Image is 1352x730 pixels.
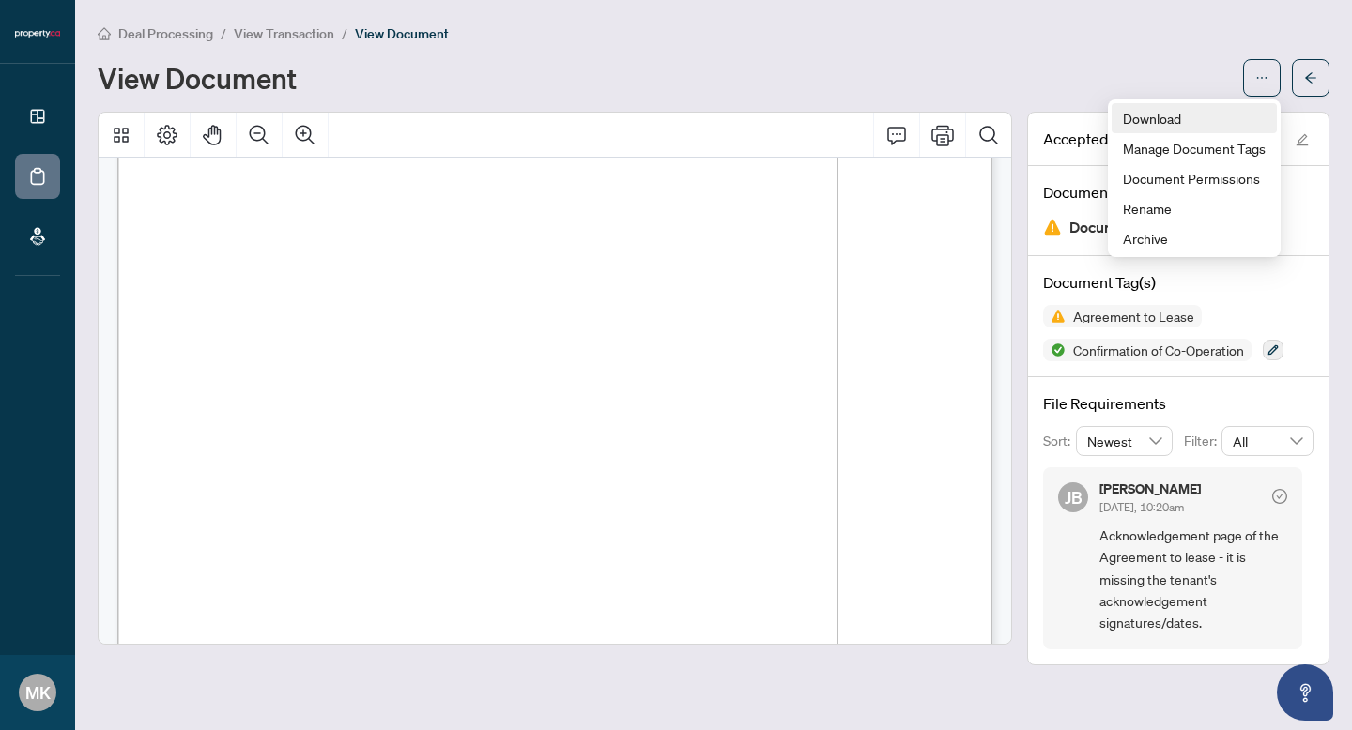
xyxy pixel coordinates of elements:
img: logo [15,28,60,39]
span: Deal Processing [118,25,213,42]
h4: File Requirements [1043,392,1314,415]
span: home [98,27,111,40]
span: Manage Document Tags [1123,138,1266,159]
span: Agreement to Lease [1066,310,1202,323]
span: Archive [1123,228,1266,249]
span: Document Permissions [1123,168,1266,189]
span: check-circle [1272,489,1287,504]
img: Status Icon [1043,339,1066,361]
span: Download [1123,108,1266,129]
img: Document Status [1043,218,1062,236]
span: [DATE], 10:20am [1099,500,1184,514]
span: Newest [1087,427,1162,455]
span: JB [1065,484,1083,510]
span: ellipsis [1255,71,1268,84]
h1: View Document [98,63,297,93]
span: View Document [355,25,449,42]
span: Document Needs Work [1069,215,1225,240]
li: / [221,23,226,44]
li: / [342,23,347,44]
span: All [1233,427,1302,455]
span: Accepted Agreement.pdf [1043,128,1213,150]
p: Filter: [1184,431,1221,451]
span: edit [1296,133,1309,146]
span: Rename [1123,198,1266,219]
span: Confirmation of Co-Operation [1066,343,1252,357]
h4: Document Tag(s) [1043,271,1314,294]
button: Open asap [1277,664,1333,721]
span: Acknowledgement page of the Agreement to lease - it is missing the tenant's acknowledgement signa... [1099,525,1287,634]
span: arrow-left [1304,71,1317,84]
span: MK [25,679,51,706]
p: Sort: [1043,431,1076,451]
h4: Document Status [1043,181,1314,204]
span: View Transaction [234,25,334,42]
h5: [PERSON_NAME] [1099,482,1201,495]
img: Status Icon [1043,305,1066,327]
